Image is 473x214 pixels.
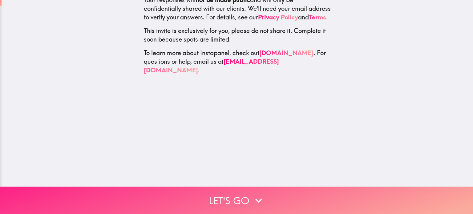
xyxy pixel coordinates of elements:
a: [DOMAIN_NAME] [259,49,313,56]
p: This invite is exclusively for you, please do not share it. Complete it soon because spots are li... [144,26,331,43]
a: Privacy Policy [258,13,298,21]
a: [EMAIL_ADDRESS][DOMAIN_NAME] [144,57,279,74]
a: Terms [309,13,326,21]
p: To learn more about Instapanel, check out . For questions or help, email us at . [144,48,331,74]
